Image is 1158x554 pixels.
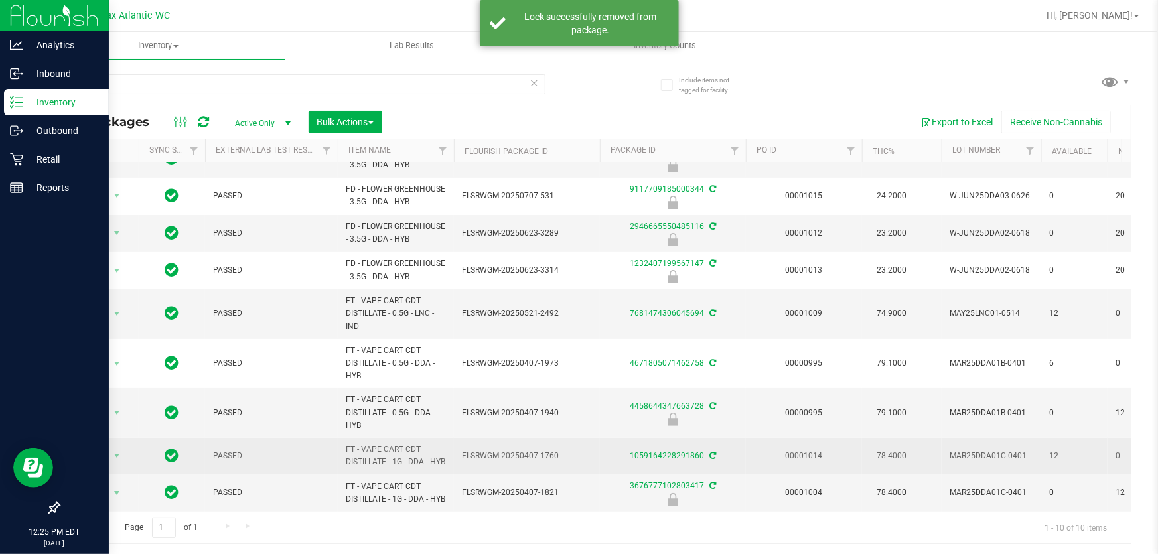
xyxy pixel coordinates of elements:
span: 24.2000 [870,186,913,206]
p: Retail [23,151,103,167]
span: In Sync [165,186,179,205]
span: 12 [1049,450,1100,462]
span: FLSRWGM-20250407-1760 [462,450,592,462]
span: PASSED [213,450,330,462]
button: Export to Excel [912,111,1001,133]
a: Lab Results [285,32,539,60]
button: Bulk Actions [309,111,382,133]
inline-svg: Analytics [10,38,23,52]
span: PASSED [213,307,330,320]
iframe: Resource center [13,448,53,488]
span: FLSRWGM-20250407-1821 [462,486,592,499]
a: 1232407199567147 [630,259,704,268]
div: Quarantine [598,493,748,506]
span: In Sync [165,224,179,242]
inline-svg: Inventory [10,96,23,109]
span: Sync from Compliance System [707,401,716,411]
span: PASSED [213,227,330,240]
span: FT - VAPE CART CDT DISTILLATE - 0.5G - DDA - HYB [346,393,446,432]
a: 3676777102803417 [630,481,704,490]
span: W-JUN25DDA02-0618 [950,264,1033,277]
span: Inventory [32,40,285,52]
span: 23.2000 [870,224,913,243]
a: 2946665550485116 [630,222,704,231]
span: Page of 1 [113,518,209,538]
a: Available [1052,147,1092,156]
span: Clear [530,74,539,92]
span: 1 - 10 of 10 items [1034,518,1118,537]
span: select [109,261,125,280]
span: select [109,305,125,323]
span: 78.4000 [870,483,913,502]
span: FLSRWGM-20250623-3289 [462,227,592,240]
a: External Lab Test Result [216,145,320,155]
span: FD - FLOWER GREENHOUSE - 3.5G - DDA - HYB [346,257,446,283]
a: Filter [724,139,746,162]
a: Filter [1019,139,1041,162]
span: FT - VAPE CART CDT DISTILLATE - 1G - DDA - HYB [346,443,446,468]
a: Filter [183,139,205,162]
button: Receive Non-Cannabis [1001,111,1111,133]
span: select [109,186,125,205]
input: 1 [152,518,176,538]
span: Hi, [PERSON_NAME]! [1047,10,1133,21]
span: select [109,484,125,502]
a: Package ID [611,145,656,155]
a: Filter [840,139,862,162]
span: Include items not tagged for facility [679,75,745,95]
span: 0 [1049,486,1100,499]
a: 00001015 [786,191,823,200]
a: Inventory [32,32,285,60]
span: FT - VAPE CART CDT DISTILLATE - 0.5G - DDA - HYB [346,344,446,383]
p: Analytics [23,37,103,53]
span: Bulk Actions [317,117,374,127]
span: In Sync [165,447,179,465]
a: 7681474306045694 [630,309,704,318]
p: Outbound [23,123,103,139]
a: 4671805071462758 [630,358,704,368]
span: FD - FLOWER GREENHOUSE - 3.5G - DDA - HYB [346,183,446,208]
a: 00001014 [786,451,823,460]
span: FT - VAPE CART CDT DISTILLATE - 1G - DDA - HYB [346,480,446,506]
div: Newly Received [598,270,748,283]
span: In Sync [165,483,179,502]
span: select [109,224,125,242]
inline-svg: Reports [10,181,23,194]
span: FLSRWGM-20250521-2492 [462,307,592,320]
div: Newly Received [598,196,748,209]
a: 00000995 [786,358,823,368]
span: select [109,403,125,422]
span: Sync from Compliance System [707,358,716,368]
span: 23.2000 [870,261,913,280]
span: In Sync [165,354,179,372]
span: All Packages [69,115,163,129]
span: Sync from Compliance System [707,451,716,460]
span: Sync from Compliance System [707,259,716,268]
div: Newly Received [598,159,748,172]
div: Newly Received [598,413,748,426]
span: 6 [1049,357,1100,370]
inline-svg: Inbound [10,67,23,80]
a: 9117709185000344 [630,184,704,194]
span: Sync from Compliance System [707,309,716,318]
p: [DATE] [6,538,103,548]
span: FLSRWGM-20250707-531 [462,190,592,202]
div: Newly Received [598,233,748,246]
span: 74.9000 [870,304,913,323]
a: 4458644347663728 [630,401,704,411]
span: MAR25DDA01B-0401 [950,407,1033,419]
a: 00001004 [786,488,823,497]
span: 78.4000 [870,447,913,466]
a: THC% [873,147,895,156]
inline-svg: Retail [10,153,23,166]
span: Lab Results [372,40,452,52]
span: 79.1000 [870,403,913,423]
p: Reports [23,180,103,196]
span: W-JUN25DDA02-0618 [950,227,1033,240]
a: PO ID [757,145,776,155]
span: 0 [1049,227,1100,240]
p: Inbound [23,66,103,82]
span: 0 [1049,190,1100,202]
span: 79.1000 [870,354,913,373]
a: 1059164228291860 [630,451,704,460]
